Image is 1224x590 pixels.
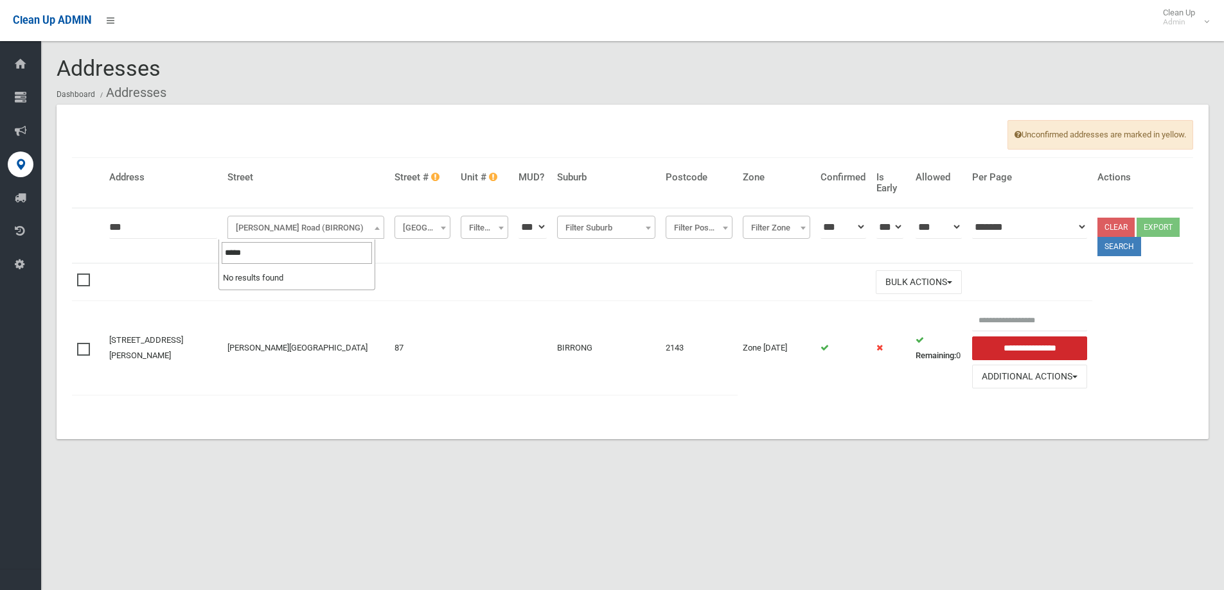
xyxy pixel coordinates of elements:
[1157,8,1208,27] span: Clean Up
[222,301,389,395] td: [PERSON_NAME][GEOGRAPHIC_DATA]
[1097,237,1141,256] button: Search
[1007,120,1193,150] span: Unconfirmed addresses are marked in yellow.
[231,219,381,237] span: Cooper Road (BIRRONG)
[395,172,450,183] h4: Street #
[1097,172,1188,183] h4: Actions
[97,81,166,105] li: Addresses
[461,216,508,239] span: Filter Unit #
[227,172,384,183] h4: Street
[519,172,547,183] h4: MUD?
[552,301,661,395] td: BIRRONG
[916,172,962,183] h4: Allowed
[743,172,811,183] h4: Zone
[557,172,656,183] h4: Suburb
[389,301,456,395] td: 87
[876,270,962,294] button: Bulk Actions
[560,219,653,237] span: Filter Suburb
[666,216,732,239] span: Filter Postcode
[669,219,729,237] span: Filter Postcode
[972,172,1088,183] h4: Per Page
[910,301,967,395] td: 0
[557,216,656,239] span: Filter Suburb
[57,90,95,99] a: Dashboard
[461,172,508,183] h4: Unit #
[666,172,732,183] h4: Postcode
[13,14,91,26] span: Clean Up ADMIN
[57,55,161,81] span: Addresses
[876,172,906,193] h4: Is Early
[109,172,217,183] h4: Address
[738,301,816,395] td: Zone [DATE]
[661,301,737,395] td: 2143
[395,216,450,239] span: Filter Street #
[1163,17,1195,27] small: Admin
[1137,218,1180,237] button: Export
[464,219,504,237] span: Filter Unit #
[746,219,808,237] span: Filter Zone
[109,335,183,360] a: [STREET_ADDRESS][PERSON_NAME]
[820,172,865,183] h4: Confirmed
[972,365,1088,388] button: Additional Actions
[398,219,447,237] span: Filter Street #
[227,216,384,239] span: Cooper Road (BIRRONG)
[1097,218,1135,237] a: Clear
[743,216,811,239] span: Filter Zone
[916,351,956,360] strong: Remaining:
[219,266,375,290] li: No results found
